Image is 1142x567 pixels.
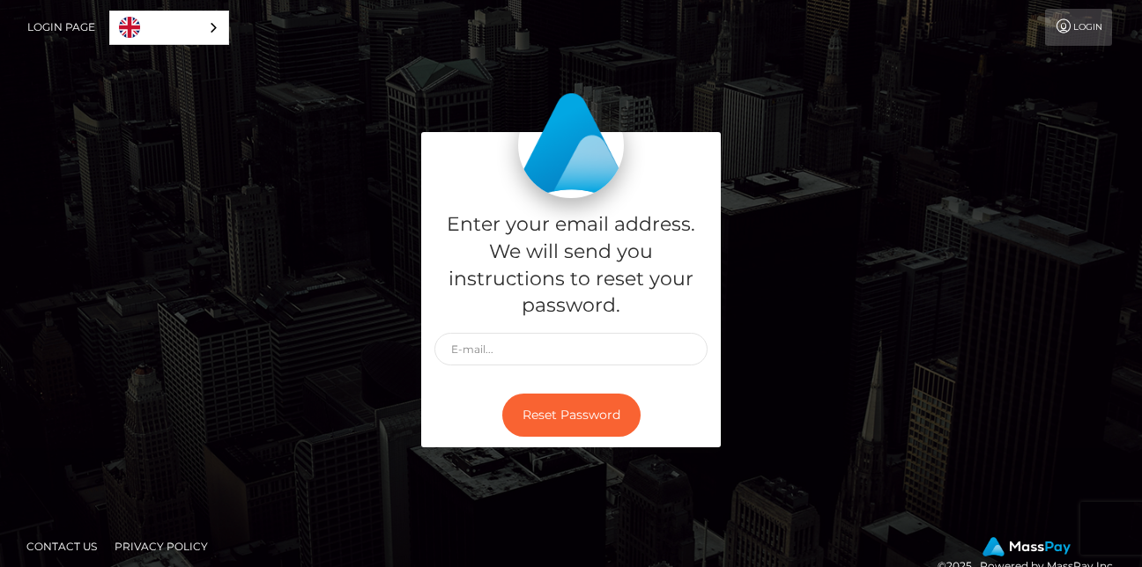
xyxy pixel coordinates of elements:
a: English [110,11,228,44]
a: Login [1045,9,1112,46]
aside: Language selected: English [109,11,229,45]
a: Privacy Policy [108,533,215,560]
a: Login Page [27,9,95,46]
a: Contact Us [19,533,104,560]
img: MassPay [983,537,1071,556]
div: Language [109,11,229,45]
h5: Enter your email address. We will send you instructions to reset your password. [434,211,708,320]
button: Reset Password [502,394,641,437]
input: E-mail... [434,333,708,365]
img: MassPay Login [518,92,624,198]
